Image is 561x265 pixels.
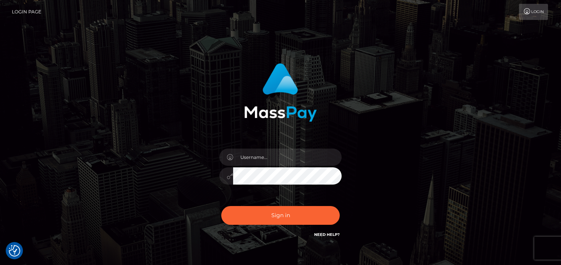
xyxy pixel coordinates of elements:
[9,245,20,257] img: Revisit consent button
[519,4,548,20] a: Login
[244,63,317,122] img: MassPay Login
[9,245,20,257] button: Consent Preferences
[12,4,41,20] a: Login Page
[221,206,340,225] button: Sign in
[233,149,342,166] input: Username...
[314,232,340,237] a: Need Help?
